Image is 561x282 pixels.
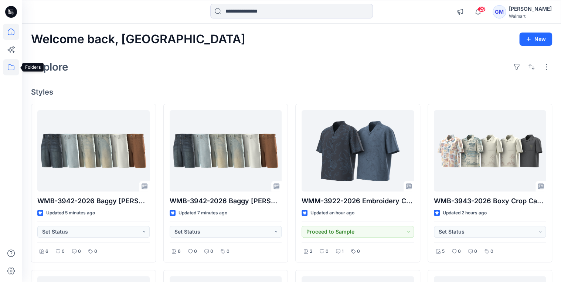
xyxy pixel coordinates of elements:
[443,209,487,217] p: Updated 2 hours ago
[490,248,493,255] p: 0
[170,196,282,206] p: WMB-3942-2026 Baggy [PERSON_NAME] Short
[46,209,95,217] p: Updated 5 minutes ago
[45,248,48,255] p: 6
[310,248,312,255] p: 2
[342,248,344,255] p: 1
[474,248,477,255] p: 0
[310,209,354,217] p: Updated an hour ago
[509,4,552,13] div: [PERSON_NAME]
[434,196,546,206] p: WMB-3943-2026 Boxy Crop Cabana Shirt
[31,33,245,46] h2: Welcome back, [GEOGRAPHIC_DATA]
[78,248,81,255] p: 0
[37,196,150,206] p: WMB-3942-2026 Baggy [PERSON_NAME] Short
[94,248,97,255] p: 0
[302,110,414,191] a: WMM-3922-2026 Embroidery Camp Shirt
[178,248,181,255] p: 6
[357,248,360,255] p: 0
[37,110,150,191] a: WMB-3942-2026 Baggy Carpenter Short
[194,248,197,255] p: 0
[178,209,227,217] p: Updated 7 minutes ago
[434,110,546,191] a: WMB-3943-2026 Boxy Crop Cabana Shirt
[227,248,229,255] p: 0
[210,248,213,255] p: 0
[31,61,68,73] h2: Explore
[302,196,414,206] p: WMM-3922-2026 Embroidery Camp Shirt
[31,88,552,96] h4: Styles
[458,248,461,255] p: 0
[493,5,506,18] div: GM
[170,110,282,191] a: WMB-3942-2026 Baggy Carpenter Short
[62,248,65,255] p: 0
[477,6,486,12] span: 29
[519,33,552,46] button: New
[442,248,445,255] p: 5
[509,13,552,19] div: Walmart
[326,248,329,255] p: 0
